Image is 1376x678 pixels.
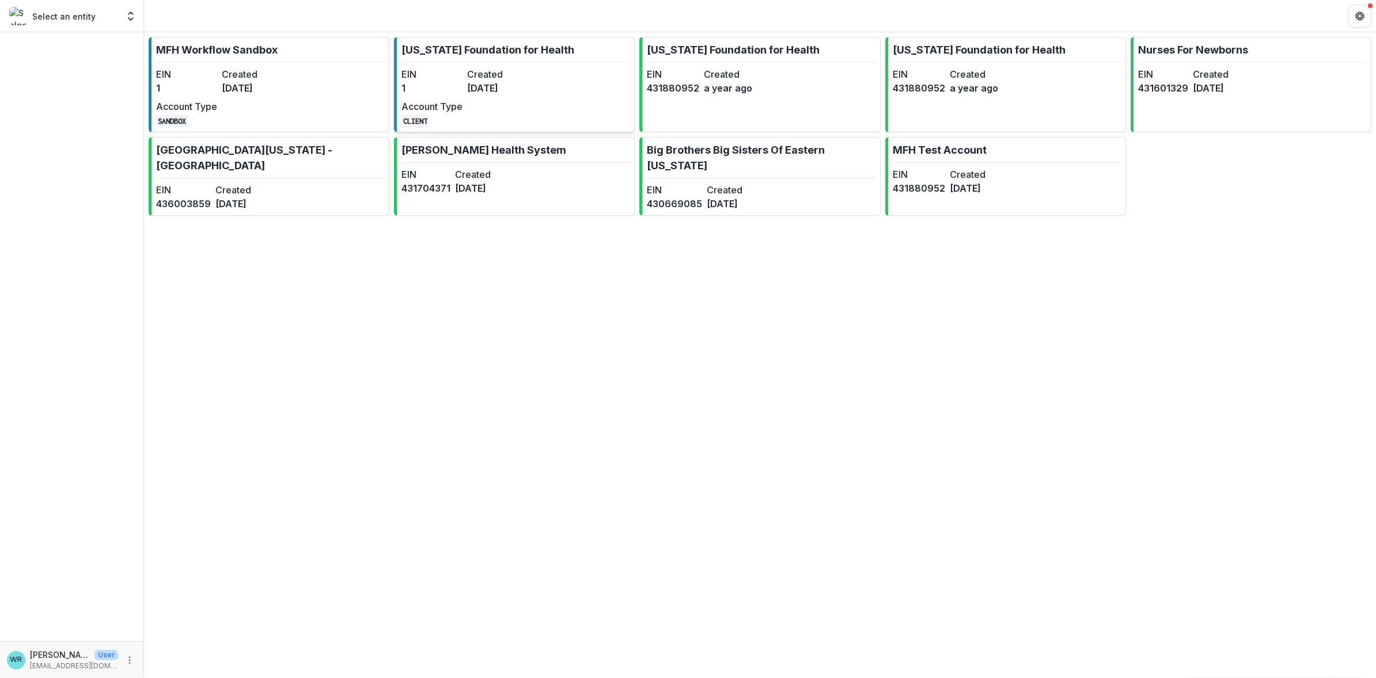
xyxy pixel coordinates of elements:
dd: 430669085 [647,197,702,211]
dt: Created [455,167,504,181]
dt: EIN [1138,67,1188,81]
button: Get Help [1348,5,1371,28]
dd: [DATE] [215,197,270,211]
dd: 1 [156,81,217,95]
dd: a year ago [704,81,756,95]
a: [PERSON_NAME] Health SystemEIN431704371Created[DATE] [394,137,635,216]
dt: Created [215,183,270,197]
button: More [123,653,137,667]
p: [US_STATE] Foundation for Health [893,42,1066,58]
p: MFH Workflow Sandbox [156,42,278,58]
button: Open entity switcher [123,5,139,28]
dt: EIN [156,183,211,197]
dt: Account Type [156,100,217,113]
p: [PERSON_NAME] Health System [401,142,566,158]
dd: 431601329 [1138,81,1188,95]
p: Big Brothers Big Sisters Of Eastern [US_STATE] [647,142,875,173]
a: [GEOGRAPHIC_DATA][US_STATE] - [GEOGRAPHIC_DATA]EIN436003859Created[DATE] [149,137,389,216]
dt: EIN [647,67,699,81]
dd: 431880952 [893,181,945,195]
dt: EIN [647,183,702,197]
a: [US_STATE] Foundation for HealthEIN431880952Createda year ago [639,37,880,132]
p: [PERSON_NAME] [30,649,90,661]
dt: Created [467,67,528,81]
a: MFH Workflow SandboxEIN1Created[DATE]Account TypeSANDBOX [149,37,389,132]
a: MFH Test AccountEIN431880952Created[DATE] [885,137,1126,216]
dt: EIN [401,67,463,81]
dt: Created [950,67,1002,81]
dt: EIN [401,167,450,181]
dd: [DATE] [707,197,762,211]
dt: Created [950,167,1002,181]
dt: Created [1193,67,1243,81]
dd: a year ago [950,81,1002,95]
dt: Created [222,67,283,81]
dd: [DATE] [467,81,528,95]
dt: Created [707,183,762,197]
dd: [DATE] [222,81,283,95]
dd: [DATE] [950,181,1002,195]
a: Nurses For NewbornsEIN431601329Created[DATE] [1131,37,1371,132]
dt: EIN [156,67,217,81]
dt: Created [704,67,756,81]
code: SANDBOX [156,115,188,127]
dd: 431880952 [647,81,699,95]
code: CLIENT [401,115,429,127]
dd: 436003859 [156,197,211,211]
p: [US_STATE] Foundation for Health [401,42,574,58]
dd: [DATE] [455,181,504,195]
a: [US_STATE] Foundation for HealthEIN431880952Createda year ago [885,37,1126,132]
a: [US_STATE] Foundation for HealthEIN1Created[DATE]Account TypeCLIENT [394,37,635,132]
p: [EMAIL_ADDRESS][DOMAIN_NAME] [30,661,118,671]
p: [GEOGRAPHIC_DATA][US_STATE] - [GEOGRAPHIC_DATA] [156,142,384,173]
p: User [94,650,118,660]
p: Nurses For Newborns [1138,42,1248,58]
img: Select an entity [9,7,28,25]
dd: 1 [401,81,463,95]
dt: EIN [893,67,945,81]
dt: Account Type [401,100,463,113]
dd: 431704371 [401,181,450,195]
p: [US_STATE] Foundation for Health [647,42,820,58]
div: Wendy Rohrbach [10,656,22,664]
a: Big Brothers Big Sisters Of Eastern [US_STATE]EIN430669085Created[DATE] [639,137,880,216]
dd: 431880952 [893,81,945,95]
p: MFH Test Account [893,142,987,158]
p: Select an entity [32,10,96,22]
dt: EIN [893,167,945,181]
dd: [DATE] [1193,81,1243,95]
